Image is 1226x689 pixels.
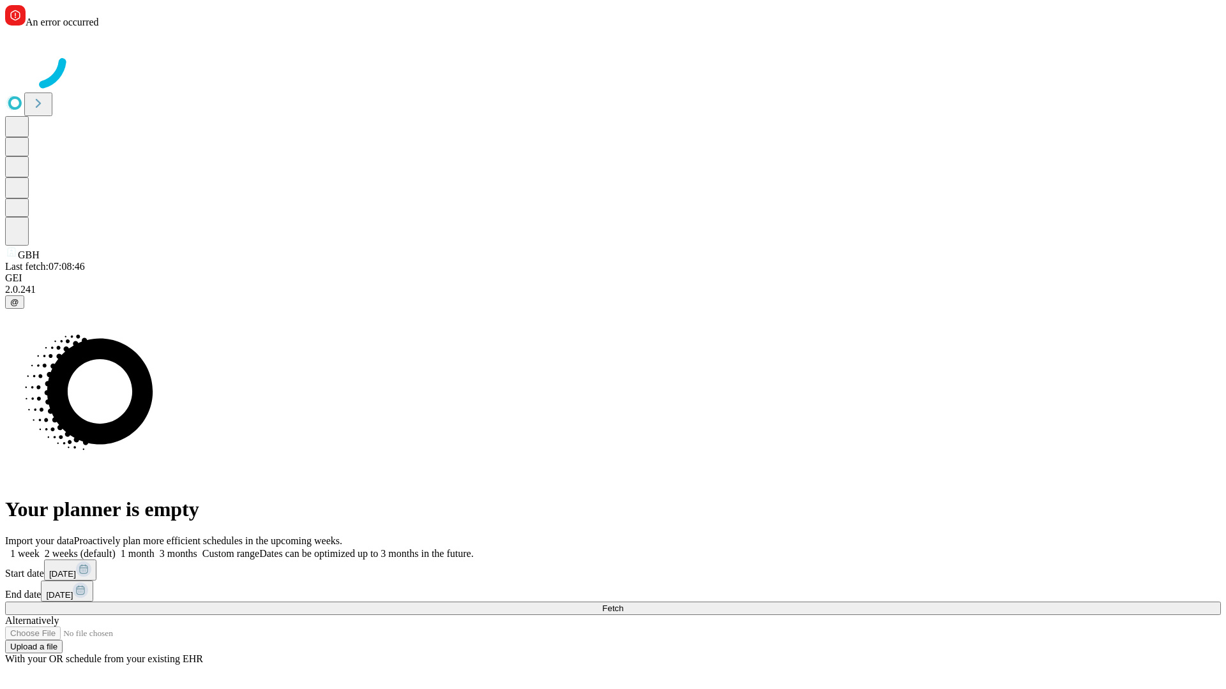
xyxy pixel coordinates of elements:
[5,615,59,626] span: Alternatively
[74,535,342,546] span: Proactively plan more efficient schedules in the upcoming weeks.
[5,581,1221,602] div: End date
[5,559,1221,581] div: Start date
[160,548,197,559] span: 3 months
[5,535,74,546] span: Import your data
[46,590,73,600] span: [DATE]
[44,559,96,581] button: [DATE]
[26,17,99,27] span: An error occurred
[18,249,40,260] span: GBH
[49,569,76,579] span: [DATE]
[5,284,1221,295] div: 2.0.241
[41,581,93,602] button: [DATE]
[5,261,85,272] span: Last fetch: 07:08:46
[602,604,623,613] span: Fetch
[121,548,155,559] span: 1 month
[5,653,203,664] span: With your OR schedule from your existing EHR
[45,548,116,559] span: 2 weeks (default)
[202,548,259,559] span: Custom range
[259,548,473,559] span: Dates can be optimized up to 3 months in the future.
[5,640,63,653] button: Upload a file
[10,297,19,307] span: @
[5,498,1221,521] h1: Your planner is empty
[5,602,1221,615] button: Fetch
[5,272,1221,284] div: GEI
[10,548,40,559] span: 1 week
[5,295,24,309] button: @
